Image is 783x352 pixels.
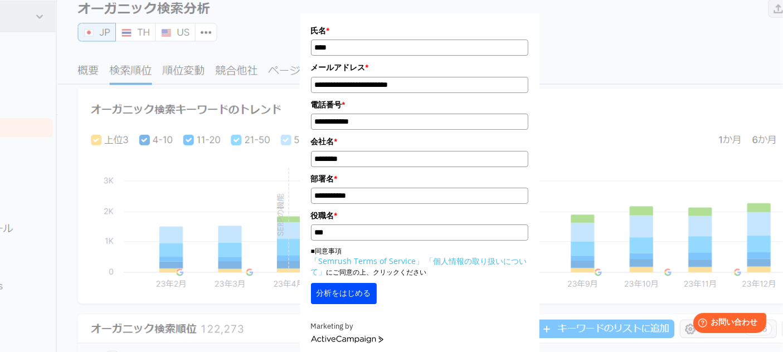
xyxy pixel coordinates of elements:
label: メールアドレス [311,61,528,74]
div: Marketing by [311,321,528,333]
p: ■同意事項 にご同意の上、クリックください [311,246,528,277]
a: 「Semrush Terms of Service」 [311,256,424,266]
label: 電話番号 [311,99,528,111]
label: 部署名 [311,173,528,185]
iframe: Help widget launcher [684,309,771,340]
a: 「個人情報の取り扱いについて」 [311,256,527,277]
button: 分析をはじめる [311,283,377,304]
label: 会社名 [311,135,528,148]
label: 役職名 [311,209,528,222]
label: 氏名 [311,25,528,37]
